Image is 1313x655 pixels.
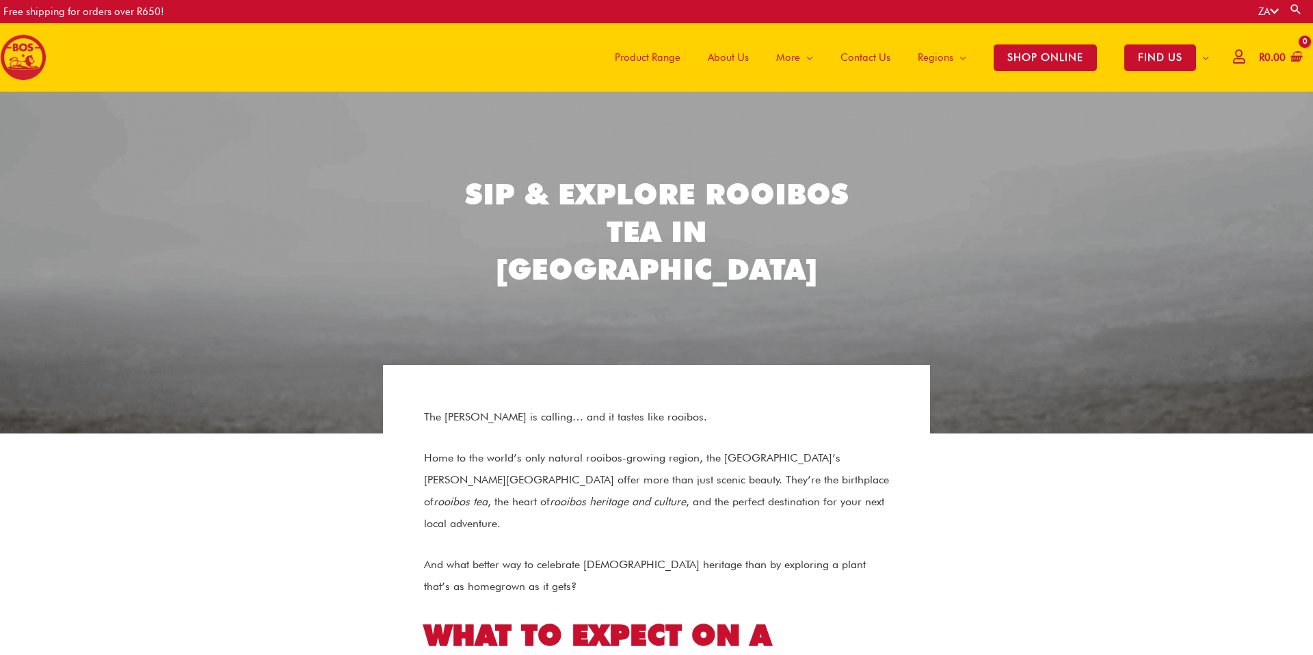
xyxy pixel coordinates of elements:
[591,23,1223,92] nav: Site Navigation
[615,37,680,78] span: Product Range
[424,554,889,598] p: And what better way to celebrate [DEMOGRAPHIC_DATA] heritage than by exploring a plant that’s as ...
[918,37,953,78] span: Regions
[776,37,800,78] span: More
[434,495,488,508] em: rooibos tea
[458,176,855,288] h2: Sip & Explore Rooibos Tea in [GEOGRAPHIC_DATA]
[1258,5,1279,18] a: ZA
[994,44,1097,71] span: SHOP ONLINE
[424,406,889,428] p: The [PERSON_NAME] is calling… and it tastes like rooibos.
[827,23,904,92] a: Contact Us
[708,37,749,78] span: About Us
[1259,51,1286,64] bdi: 0.00
[904,23,980,92] a: Regions
[1289,3,1303,16] a: Search button
[550,495,686,508] em: rooibos heritage and culture
[601,23,694,92] a: Product Range
[1124,44,1196,71] span: FIND US
[424,447,889,535] p: Home to the world’s only natural rooibos-growing region, the [GEOGRAPHIC_DATA]’s [PERSON_NAME][GE...
[1256,42,1303,73] a: View Shopping Cart, empty
[980,23,1111,92] a: SHOP ONLINE
[694,23,762,92] a: About Us
[840,37,890,78] span: Contact Us
[1259,51,1264,64] span: R
[762,23,827,92] a: More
